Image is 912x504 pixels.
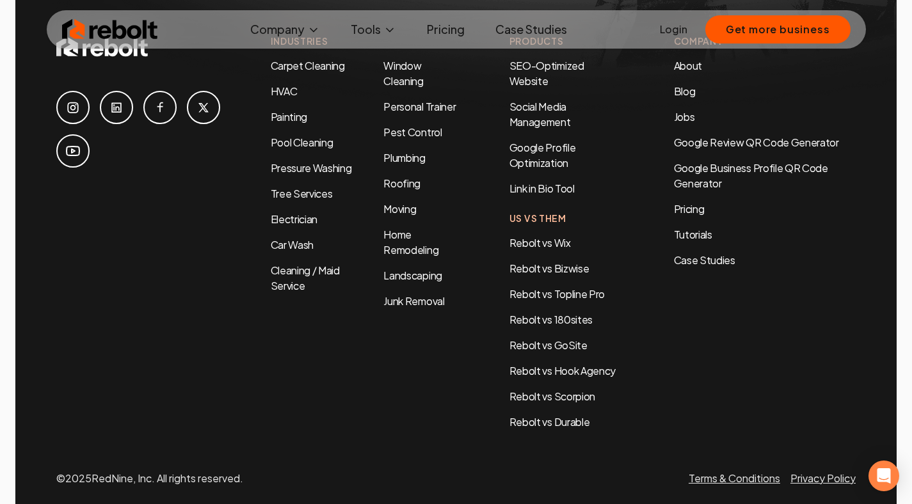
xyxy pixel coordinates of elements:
[509,182,575,195] a: Link in Bio Tool
[271,212,317,226] a: Electrician
[705,15,851,43] button: Get more business
[674,253,856,268] a: Case Studies
[509,390,595,403] a: Rebolt vs Scorpion
[56,471,243,486] p: © 2025 RedNine, Inc. All rights reserved.
[674,161,828,190] a: Google Business Profile QR Code Generator
[674,84,696,98] a: Blog
[383,59,423,88] a: Window Cleaning
[509,364,616,377] a: Rebolt vs Hook Agency
[509,212,623,225] h4: Us Vs Them
[674,227,856,242] a: Tutorials
[868,461,899,491] div: Open Intercom Messenger
[383,294,444,308] a: Junk Removal
[383,269,442,282] a: Landscaping
[383,151,425,164] a: Plumbing
[271,187,333,200] a: Tree Services
[509,287,605,301] a: Rebolt vs Topline Pro
[417,17,475,42] a: Pricing
[271,84,298,98] a: HVAC
[660,22,687,37] a: Login
[509,59,584,88] a: SEO-Optimized Website
[271,264,340,292] a: Cleaning / Maid Service
[340,17,406,42] button: Tools
[674,136,839,149] a: Google Review QR Code Generator
[383,125,442,139] a: Pest Control
[509,313,593,326] a: Rebolt vs 180sites
[509,141,576,169] a: Google Profile Optimization
[383,177,420,190] a: Roofing
[790,471,856,485] a: Privacy Policy
[271,238,314,251] a: Car Wash
[271,136,333,149] a: Pool Cleaning
[383,202,416,216] a: Moving
[240,17,330,42] button: Company
[271,59,345,72] a: Carpet Cleaning
[509,236,571,249] a: Rebolt vs Wix
[509,415,590,429] a: Rebolt vs Durable
[62,17,158,42] img: Rebolt Logo
[674,201,856,217] a: Pricing
[383,228,438,256] a: Home Remodeling
[271,161,352,175] a: Pressure Washing
[509,338,588,352] a: Rebolt vs GoSite
[509,100,571,129] a: Social Media Management
[689,471,780,485] a: Terms & Conditions
[271,110,307,123] a: Painting
[509,262,589,275] a: Rebolt vs Bizwise
[674,110,695,123] a: Jobs
[383,100,456,113] a: Personal Trainer
[485,17,577,42] a: Case Studies
[674,59,702,72] a: About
